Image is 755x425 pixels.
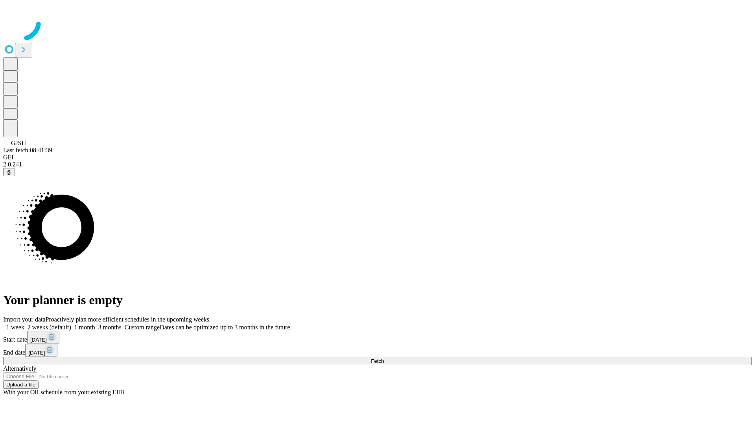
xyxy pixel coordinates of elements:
[371,358,384,364] span: Fetch
[3,365,36,372] span: Alternatively
[74,324,95,331] span: 1 month
[160,324,291,331] span: Dates can be optimized up to 3 months in the future.
[125,324,160,331] span: Custom range
[3,147,52,153] span: Last fetch: 08:41:39
[6,324,24,331] span: 1 week
[3,389,125,395] span: With your OR schedule from your existing EHR
[3,357,752,365] button: Fetch
[11,140,26,146] span: GJSH
[98,324,122,331] span: 3 months
[3,168,15,176] button: @
[46,316,211,323] span: Proactively plan more efficient schedules in the upcoming weeks.
[27,331,59,344] button: [DATE]
[30,337,47,343] span: [DATE]
[3,344,752,357] div: End date
[3,161,752,168] div: 2.0.241
[3,331,752,344] div: Start date
[3,154,752,161] div: GEI
[3,293,752,307] h1: Your planner is empty
[3,316,46,323] span: Import your data
[3,381,39,389] button: Upload a file
[28,324,71,331] span: 2 weeks (default)
[6,169,12,175] span: @
[25,344,57,357] button: [DATE]
[28,350,45,356] span: [DATE]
